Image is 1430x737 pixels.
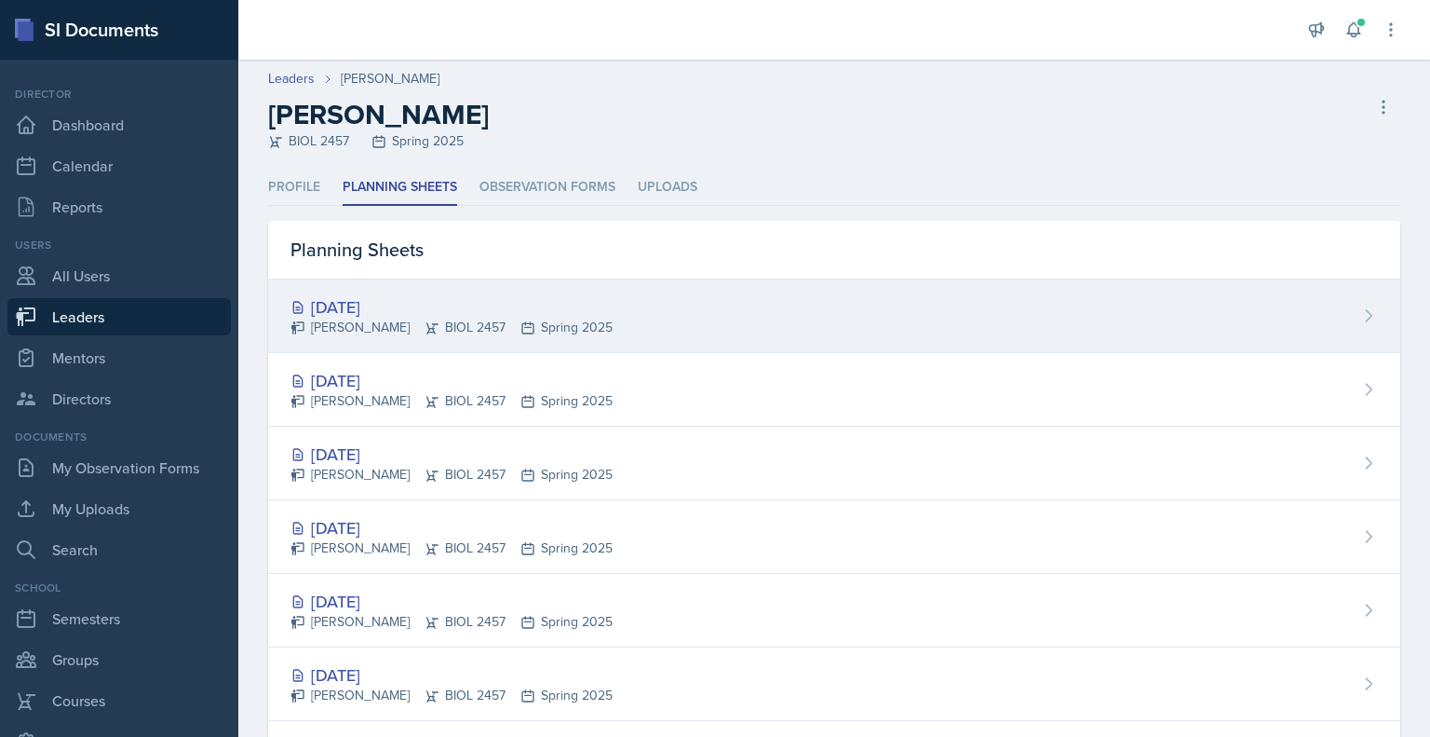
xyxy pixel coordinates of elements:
a: Semesters [7,600,231,637]
li: Planning Sheets [343,170,457,206]
div: Users [7,237,231,253]
div: [PERSON_NAME] BIOL 2457 Spring 2025 [290,465,613,485]
div: [DATE] [290,662,613,688]
div: [PERSON_NAME] BIOL 2457 Spring 2025 [290,318,613,337]
a: Search [7,531,231,568]
div: [DATE] [290,294,613,320]
a: Leaders [268,69,315,89]
div: [PERSON_NAME] [341,69,439,89]
a: Reports [7,188,231,225]
a: [DATE] [PERSON_NAME]BIOL 2457Spring 2025 [268,280,1400,353]
a: [DATE] [PERSON_NAME]BIOL 2457Spring 2025 [268,574,1400,648]
a: Courses [7,682,231,719]
div: Director [7,86,231,102]
li: Observation Forms [479,170,615,206]
div: [DATE] [290,515,613,540]
a: My Observation Forms [7,449,231,486]
div: School [7,580,231,596]
a: Mentors [7,339,231,376]
a: [DATE] [PERSON_NAME]BIOL 2457Spring 2025 [268,500,1400,574]
div: [PERSON_NAME] BIOL 2457 Spring 2025 [290,391,613,411]
a: Directors [7,380,231,417]
a: Calendar [7,147,231,184]
div: [PERSON_NAME] BIOL 2457 Spring 2025 [290,612,613,632]
div: Planning Sheets [268,221,1400,280]
a: [DATE] [PERSON_NAME]BIOL 2457Spring 2025 [268,648,1400,721]
div: [PERSON_NAME] BIOL 2457 Spring 2025 [290,539,613,558]
a: [DATE] [PERSON_NAME]BIOL 2457Spring 2025 [268,427,1400,500]
a: All Users [7,257,231,294]
div: [DATE] [290,442,613,467]
a: Groups [7,641,231,678]
div: BIOL 2457 Spring 2025 [268,131,489,151]
li: Uploads [638,170,697,206]
h2: [PERSON_NAME] [268,98,489,131]
div: [PERSON_NAME] BIOL 2457 Spring 2025 [290,686,613,705]
a: Dashboard [7,106,231,143]
a: My Uploads [7,490,231,527]
a: [DATE] [PERSON_NAME]BIOL 2457Spring 2025 [268,353,1400,427]
div: [DATE] [290,368,613,393]
div: Documents [7,429,231,445]
div: [DATE] [290,589,613,614]
a: Leaders [7,298,231,335]
li: Profile [268,170,320,206]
